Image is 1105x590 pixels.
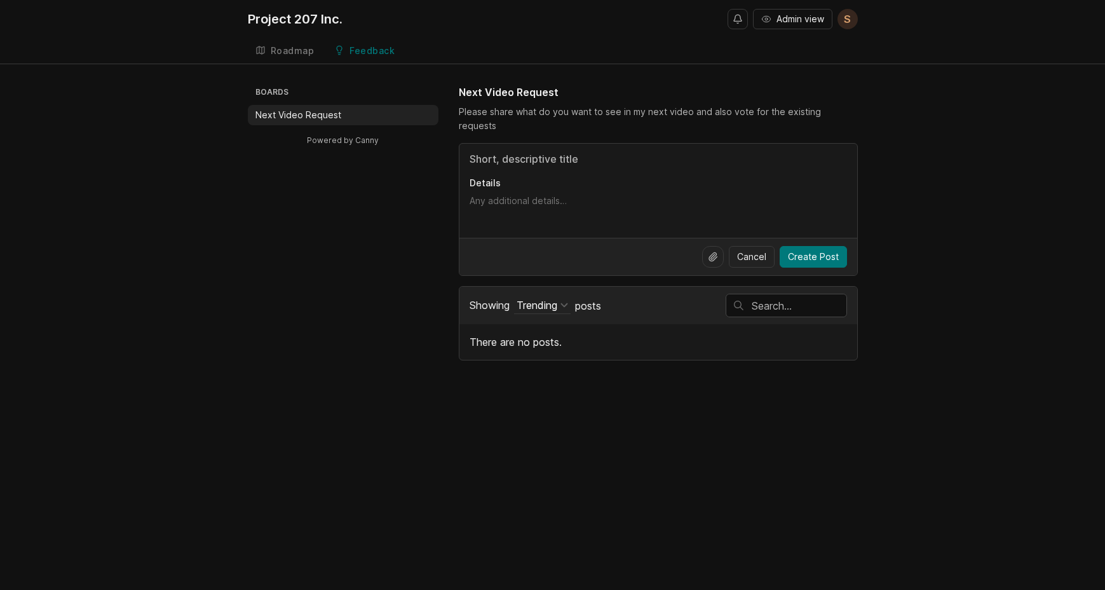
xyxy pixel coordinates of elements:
[514,297,571,314] button: Showing
[575,299,601,313] span: posts
[780,246,847,268] button: Create Post
[459,324,857,360] div: There are no posts.
[470,299,510,312] span: Showing
[776,13,824,25] span: Admin view
[844,11,851,27] span: S
[728,9,748,29] button: Notifications
[253,85,438,102] h3: Boards
[470,177,847,189] p: Details
[459,85,559,100] h1: Next Video Request
[470,151,847,167] input: Title
[729,246,775,268] button: Cancel
[737,250,766,263] span: Cancel
[837,9,858,29] button: S
[327,38,402,64] a: Feedback
[248,105,438,125] a: Next Video Request
[517,298,557,312] div: Trending
[753,9,832,29] button: Admin view
[788,250,839,263] span: Create Post
[349,46,395,55] div: Feedback
[752,299,846,313] input: Search…
[248,13,342,25] div: Project 207 Inc.
[305,133,381,147] a: Powered by Canny
[271,46,315,55] div: Roadmap
[459,105,858,133] div: Please share what do you want to see in my next video and also vote for the existing requests
[470,195,847,220] textarea: Details
[255,109,341,121] p: Next Video Request
[248,38,322,64] a: Roadmap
